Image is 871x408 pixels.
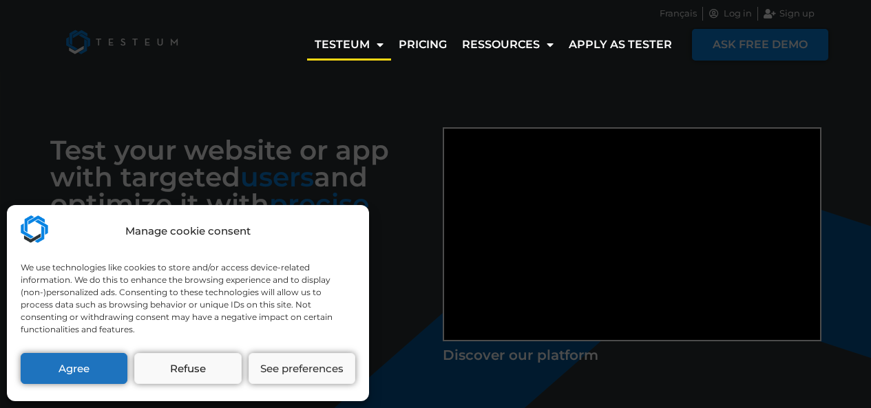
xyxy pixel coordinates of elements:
button: Refuse [134,353,241,384]
div: We use technologies like cookies to store and/or access device-related information. We do this to... [21,261,354,336]
button: See preferences [249,353,355,384]
img: Testeum.com - Application crowdtesting platform [21,215,48,243]
a: Testeum [307,29,391,61]
a: Pricing [391,29,454,61]
div: Manage cookie consent [125,224,251,239]
nav: Menu [307,29,680,61]
button: Agree [21,353,127,384]
a: Apply as tester [561,29,680,61]
a: Ressources [454,29,561,61]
